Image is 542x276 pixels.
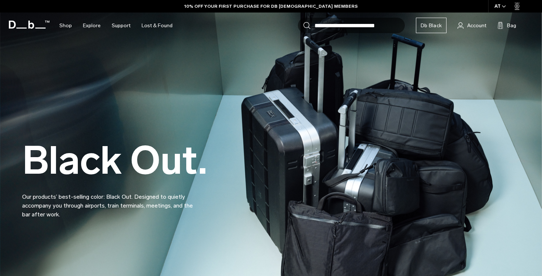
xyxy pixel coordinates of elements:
[416,18,447,33] a: Db Black
[22,184,199,219] p: Our products’ best-selling color: Black Out. Designed to quietly accompany you through airports, ...
[112,13,131,39] a: Support
[59,13,72,39] a: Shop
[54,13,178,39] nav: Main Navigation
[184,3,358,10] a: 10% OFF YOUR FIRST PURCHASE FOR DB [DEMOGRAPHIC_DATA] MEMBERS
[142,13,173,39] a: Lost & Found
[467,22,486,29] span: Account
[507,22,516,29] span: Bag
[22,141,207,180] h2: Black Out.
[83,13,101,39] a: Explore
[497,21,516,30] button: Bag
[458,21,486,30] a: Account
